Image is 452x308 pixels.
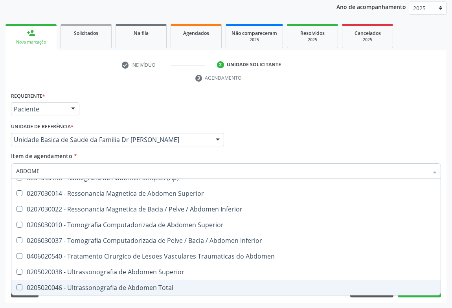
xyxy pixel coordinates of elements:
[16,284,436,291] div: 0205020046 - Ultrassonografia de Abdomen Total
[11,39,51,45] div: Nova marcação
[16,190,436,197] div: 0207030014 - Ressonancia Magnetica de Abdomen Superior
[355,30,381,36] span: Cancelados
[16,237,436,244] div: 0206030037 - Tomografia Computadorizada de Pelve / Bacia / Abdomen Inferior
[11,90,45,102] label: Requerente
[16,163,428,179] input: Buscar por procedimentos
[16,269,436,275] div: 0205020038 - Ultrassonografia de Abdomen Superior
[183,30,209,36] span: Agendados
[217,61,224,68] div: 2
[293,37,332,43] div: 2025
[232,37,277,43] div: 2025
[16,222,436,228] div: 0206030010 - Tomografia Computadorizada de Abdomen Superior
[74,30,98,36] span: Solicitados
[348,37,387,43] div: 2025
[300,30,325,36] span: Resolvidos
[336,2,406,11] p: Ano de acompanhamento
[232,30,277,36] span: Não compareceram
[134,30,149,36] span: Na fila
[11,121,73,133] label: Unidade de referência
[16,206,436,212] div: 0207030022 - Ressonancia Magnetica de Bacia / Pelve / Abdomen Inferior
[27,29,35,37] div: person_add
[16,253,436,259] div: 0406020540 - Tratamento Cirurgico de Lesoes Vasculares Traumaticas do Abdomen
[14,105,63,113] span: Paciente
[14,136,208,144] span: Unidade Basica de Saude da Familia Dr [PERSON_NAME]
[227,61,281,68] div: Unidade solicitante
[11,152,72,160] span: Item de agendamento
